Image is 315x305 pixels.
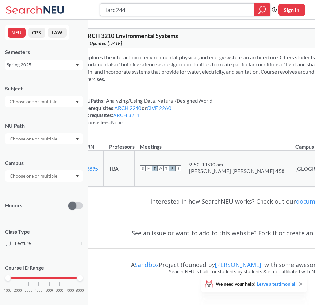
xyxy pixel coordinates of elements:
label: Lecture [6,239,83,248]
div: CRN [83,143,94,150]
svg: Dropdown arrow [76,64,79,67]
span: 1000 [4,289,12,292]
span: 1 [80,240,83,247]
span: 3000 [25,289,32,292]
span: Class Type [5,228,83,235]
div: 9:50 - 11:30 am [189,161,284,168]
input: Choose one or multiple [7,98,62,106]
span: W [157,165,163,171]
div: Dropdown arrow [5,133,83,144]
span: None [111,119,123,125]
div: NUPaths: Prerequisites: or Corequisites: Course fees: [83,97,212,126]
span: S [140,165,146,171]
svg: Dropdown arrow [76,175,79,178]
th: Meetings [135,137,290,151]
div: Subject [5,85,83,92]
svg: Dropdown arrow [76,101,79,103]
a: Leave a testimonial [257,281,295,287]
span: T [163,165,169,171]
a: 33895 [83,165,98,172]
button: NEU [8,28,26,38]
div: Semesters [5,48,83,56]
span: 7000 [66,289,74,292]
span: 2000 [14,289,22,292]
button: Sign In [278,4,305,16]
input: Choose one or multiple [7,172,62,180]
span: ARCH 3210 : Environmental Systems [83,32,178,39]
span: T [152,165,157,171]
p: Course ID Range [5,264,83,272]
span: S [175,165,181,171]
span: 8000 [76,289,84,292]
input: Choose one or multiple [7,135,62,143]
p: Honors [5,202,22,209]
span: 4000 [35,289,43,292]
button: CPS [28,28,45,38]
div: [PERSON_NAME] [PERSON_NAME] 458 [189,168,284,174]
span: Analyzing/Using Data, Natural/Designed World [105,98,212,104]
button: LAW [48,28,67,38]
a: Contact [263,276,281,282]
div: Spring 2025 [7,61,75,68]
a: Sandbox [135,261,159,268]
a: ARCH 3211 [113,112,140,118]
a: CIVE 2260 [147,105,171,111]
span: Updated [DATE] [90,40,122,47]
svg: Dropdown arrow [76,138,79,140]
td: TBA [104,151,135,187]
span: F [169,165,175,171]
div: Campus [5,159,83,166]
a: Report a bug [233,276,262,282]
a: ARCH 2240 [115,105,141,111]
div: Dropdown arrow [5,96,83,107]
th: Professors [104,137,135,151]
input: Class, professor, course number, "phrase" [105,4,249,15]
span: 5000 [45,289,53,292]
a: Feedback [211,276,232,282]
a: [PERSON_NAME] [215,261,261,268]
div: Spring 2025Dropdown arrow [5,60,83,70]
div: NU Path [5,122,83,129]
span: M [146,165,152,171]
div: magnifying glass [254,3,270,16]
span: We need your help! [216,282,295,286]
span: 6000 [55,289,63,292]
div: Dropdown arrow [5,170,83,182]
svg: magnifying glass [258,5,266,14]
